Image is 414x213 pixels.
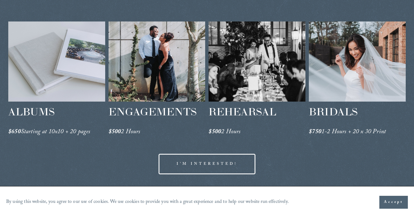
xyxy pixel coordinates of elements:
em: $750 [309,127,321,137]
span: ALBUMS [8,105,55,118]
em: $500 [209,127,221,137]
button: Accept [379,196,408,209]
em: 2 Hours [121,127,140,137]
em: $500 [109,127,121,137]
span: BRIDALS [309,105,358,118]
span: Accept [384,199,403,205]
a: I'M INTERESTED! [159,154,255,174]
span: REHEARSAL [209,105,276,118]
em: 2 Hours [221,127,240,137]
p: By using this website, you agree to our use of cookies. We use cookies to provide you with a grea... [6,198,289,207]
em: 1-2 Hours + 20 x 30 Print [321,127,386,137]
em: Starting at 10x10 + 20 pages [21,127,90,137]
span: ENGAGEMENTS [109,105,197,118]
em: $650 [8,127,21,137]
